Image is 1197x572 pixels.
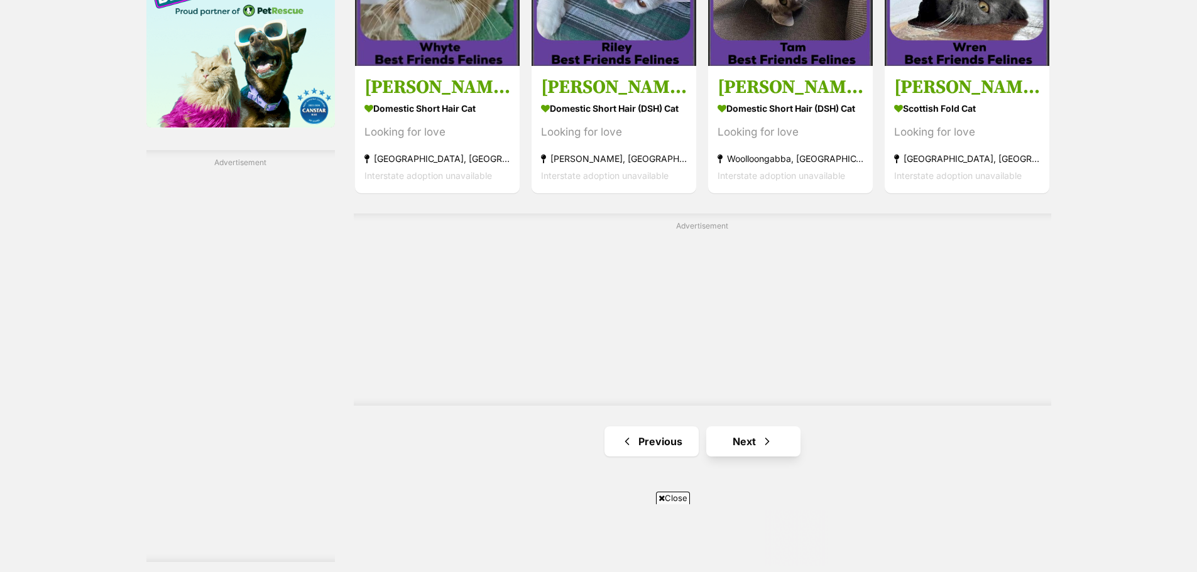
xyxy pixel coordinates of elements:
[656,492,690,504] span: Close
[146,173,335,549] iframe: Advertisement
[364,124,510,141] div: Looking for love
[355,66,520,193] a: [PERSON_NAME] Domestic Short Hair Cat Looking for love [GEOGRAPHIC_DATA], [GEOGRAPHIC_DATA] Inter...
[718,170,845,181] span: Interstate adoption unavailable
[604,426,699,456] a: Previous page
[541,170,669,181] span: Interstate adoption unavailable
[894,75,1040,99] h3: [PERSON_NAME]
[541,150,687,167] strong: [PERSON_NAME], [GEOGRAPHIC_DATA]
[541,75,687,99] h3: [PERSON_NAME]
[364,99,510,117] strong: Domestic Short Hair Cat
[541,124,687,141] div: Looking for love
[894,170,1022,181] span: Interstate adoption unavailable
[706,426,801,456] a: Next page
[364,75,510,99] h3: [PERSON_NAME]
[532,66,696,193] a: [PERSON_NAME] Domestic Short Hair (DSH) Cat Looking for love [PERSON_NAME], [GEOGRAPHIC_DATA] Int...
[354,426,1051,456] nav: Pagination
[718,150,863,167] strong: Woolloongabba, [GEOGRAPHIC_DATA]
[894,99,1040,117] strong: Scottish Fold Cat
[885,66,1049,193] a: [PERSON_NAME] Scottish Fold Cat Looking for love [GEOGRAPHIC_DATA], [GEOGRAPHIC_DATA] Interstate ...
[894,124,1040,141] div: Looking for love
[398,236,1007,393] iframe: Advertisement
[364,150,510,167] strong: [GEOGRAPHIC_DATA], [GEOGRAPHIC_DATA]
[718,124,863,141] div: Looking for love
[146,150,335,563] div: Advertisement
[718,99,863,117] strong: Domestic Short Hair (DSH) Cat
[708,66,873,193] a: [PERSON_NAME] Domestic Short Hair (DSH) Cat Looking for love Woolloongabba, [GEOGRAPHIC_DATA] Int...
[354,213,1051,406] div: Advertisement
[718,75,863,99] h3: [PERSON_NAME]
[541,99,687,117] strong: Domestic Short Hair (DSH) Cat
[370,509,828,566] iframe: Advertisement
[364,170,492,181] span: Interstate adoption unavailable
[894,150,1040,167] strong: [GEOGRAPHIC_DATA], [GEOGRAPHIC_DATA]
